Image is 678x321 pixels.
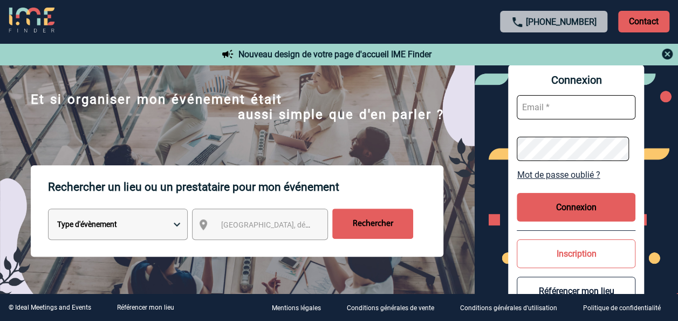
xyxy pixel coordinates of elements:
[263,303,338,313] a: Mentions légales
[338,303,451,313] a: Conditions générales de vente
[583,305,661,312] p: Politique de confidentialité
[517,193,635,222] button: Connexion
[511,16,524,29] img: call-24-px.png
[517,95,635,119] input: Email *
[9,304,91,311] div: © Ideal Meetings and Events
[460,305,557,312] p: Conditions générales d'utilisation
[517,277,635,305] button: Référencer mon lieu
[517,239,635,268] button: Inscription
[618,11,669,32] p: Contact
[332,209,413,239] input: Rechercher
[517,73,635,86] span: Connexion
[526,17,597,27] a: [PHONE_NUMBER]
[574,303,678,313] a: Politique de confidentialité
[451,303,574,313] a: Conditions générales d'utilisation
[48,165,443,209] p: Rechercher un lieu ou un prestataire pour mon événement
[221,220,371,229] span: [GEOGRAPHIC_DATA], département, région...
[347,305,434,312] p: Conditions générales de vente
[117,304,174,311] a: Référencer mon lieu
[272,305,321,312] p: Mentions légales
[517,170,635,180] a: Mot de passe oublié ?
